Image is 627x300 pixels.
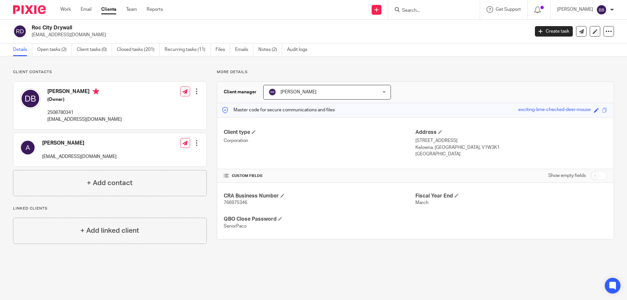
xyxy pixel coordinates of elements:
span: Get Support [496,7,521,12]
h4: QBO Close Password [224,216,415,223]
a: Details [13,43,32,56]
p: Client contacts [13,70,207,75]
p: [EMAIL_ADDRESS][DOMAIN_NAME] [47,116,122,123]
a: Notes (2) [258,43,282,56]
span: 766975346 [224,200,247,205]
h2: Roc City Drywall [32,24,426,31]
h4: CUSTOM FIELDS [224,173,415,179]
a: Emails [235,43,253,56]
h4: + Add contact [87,178,133,188]
a: Open tasks (2) [37,43,72,56]
p: Corporation [224,137,415,144]
a: Client tasks (0) [77,43,112,56]
h4: + Add linked client [80,226,139,236]
img: svg%3E [13,24,27,38]
h4: Fiscal Year End [415,193,607,199]
p: [GEOGRAPHIC_DATA] [415,151,607,157]
a: Reports [147,6,163,13]
i: Primary [93,88,99,95]
span: March [415,200,428,205]
h3: Client manager [224,89,257,95]
h4: Address [415,129,607,136]
a: Recurring tasks (11) [165,43,211,56]
img: Pixie [13,5,46,14]
p: More details [217,70,614,75]
h4: CRA Business Number [224,193,415,199]
h4: Client type [224,129,415,136]
p: [STREET_ADDRESS] [415,137,607,144]
p: [PERSON_NAME] [557,6,593,13]
input: Search [401,8,460,14]
span: SenorPaco [224,224,247,229]
img: svg%3E [596,5,607,15]
p: [EMAIL_ADDRESS][DOMAIN_NAME] [32,32,525,38]
div: exciting-lime-checked-deer-mouse [518,106,591,114]
p: Linked clients [13,206,207,211]
h4: [PERSON_NAME] [42,140,117,147]
a: Closed tasks (201) [117,43,160,56]
a: Audit logs [287,43,312,56]
p: Master code for secure communications and files [222,107,335,113]
h4: [PERSON_NAME] [47,88,122,96]
a: Files [216,43,230,56]
h5: (Owner) [47,96,122,103]
p: 2508780341 [47,109,122,116]
label: Show empty fields [548,172,586,179]
a: Team [126,6,137,13]
a: Email [81,6,91,13]
p: Kelowna, [GEOGRAPHIC_DATA], V1W3K1 [415,144,607,151]
img: svg%3E [20,88,41,109]
span: [PERSON_NAME] [281,90,316,94]
img: svg%3E [20,140,36,155]
a: Create task [535,26,573,37]
p: [EMAIL_ADDRESS][DOMAIN_NAME] [42,153,117,160]
a: Clients [101,6,116,13]
img: svg%3E [268,88,276,96]
a: Work [60,6,71,13]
